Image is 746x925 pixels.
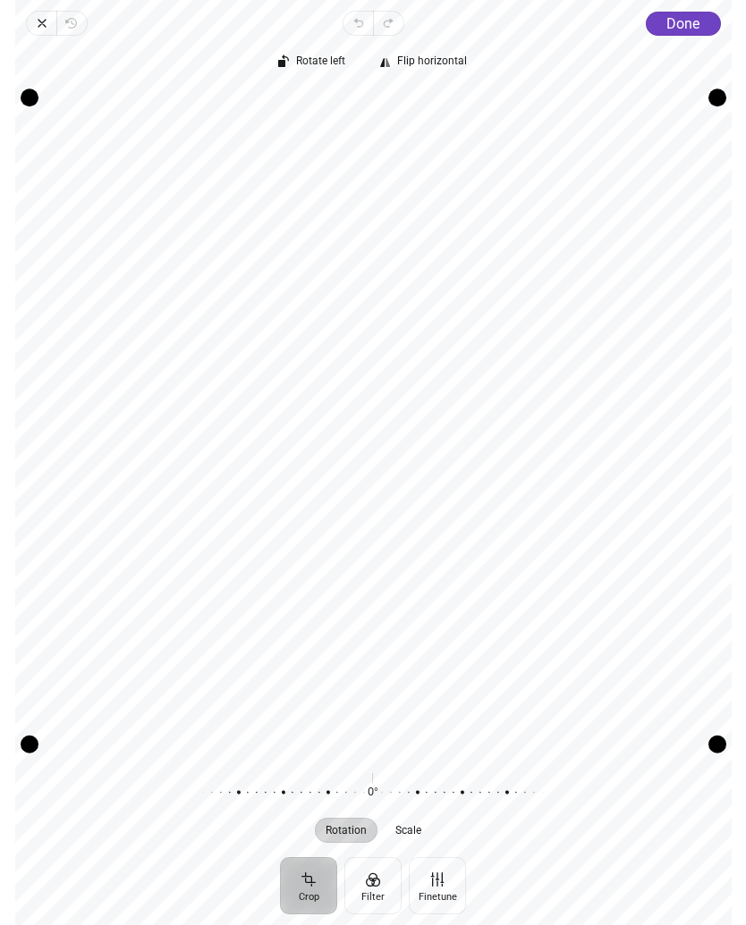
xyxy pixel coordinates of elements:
div: Drag edge b [30,736,717,753]
div: Drag corner bl [21,736,38,753]
button: Finetune [409,857,466,914]
span: Rotation [326,825,367,836]
button: Filter [344,857,402,914]
div: Drag edge t [30,88,717,106]
div: Drag corner tl [21,88,38,106]
span: Flip horizontal [397,55,467,67]
div: Drag corner br [708,736,726,753]
button: Rotate left [269,50,356,75]
div: Drag edge r [708,97,726,744]
span: Done [666,15,699,32]
button: Done [645,12,720,36]
button: Scale [385,818,432,843]
div: Drag edge l [21,97,38,744]
button: Rotation [315,818,377,843]
span: Rotate left [296,55,345,67]
button: Crop [280,857,337,914]
div: Drag corner tr [708,88,726,106]
button: Flip horizontal [370,50,478,75]
span: Scale [395,825,421,836]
